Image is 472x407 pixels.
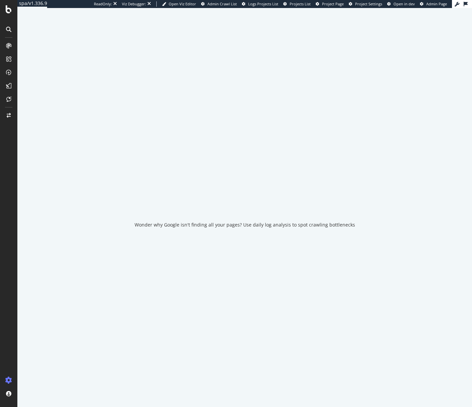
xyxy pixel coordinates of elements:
[201,1,237,7] a: Admin Crawl List
[355,1,382,6] span: Project Settings
[221,187,269,211] div: animation
[122,1,146,7] div: Viz Debugger:
[242,1,278,7] a: Logs Projects List
[283,1,311,7] a: Projects List
[290,1,311,6] span: Projects List
[135,222,355,228] div: Wonder why Google isn't finding all your pages? Use daily log analysis to spot crawling bottlenecks
[207,1,237,6] span: Admin Crawl List
[394,1,415,6] span: Open in dev
[169,1,196,6] span: Open Viz Editor
[322,1,344,6] span: Project Page
[420,1,447,7] a: Admin Page
[426,1,447,6] span: Admin Page
[162,1,196,7] a: Open Viz Editor
[248,1,278,6] span: Logs Projects List
[316,1,344,7] a: Project Page
[387,1,415,7] a: Open in dev
[94,1,112,7] div: ReadOnly:
[349,1,382,7] a: Project Settings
